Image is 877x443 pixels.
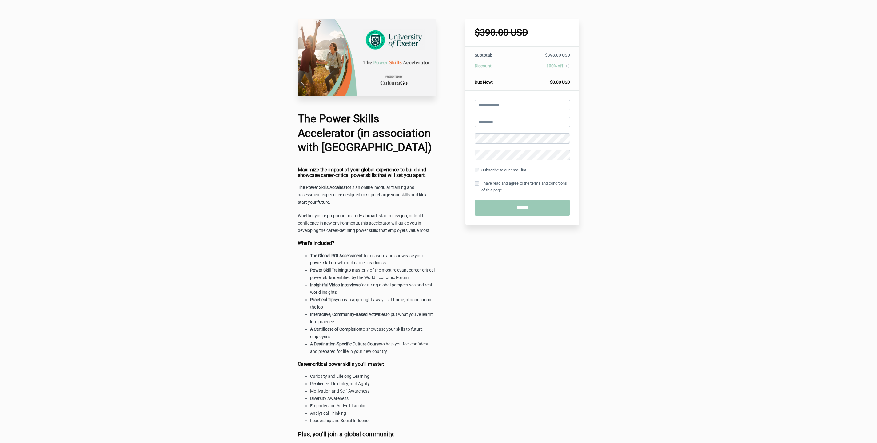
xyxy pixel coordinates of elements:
li: Resilience, Flexibility, and Agility [310,380,436,388]
li: to help you feel confident and prepared for life in your new country [310,341,436,355]
strong: Power Skill Training [310,268,347,273]
h1: $398.00 USD [475,28,570,37]
strong: Practical Tips [310,297,336,302]
p: is an online, modular training and assessment experience designed to supercharge your skills and ... [298,184,436,206]
li: to put what you've learnt into practice [310,311,436,326]
li: featuring global perspectives and real-world insights [310,281,436,296]
label: I have read and agree to the terms and conditions of this page. [475,180,570,194]
h1: The Power Skills Accelerator (in association with [GEOGRAPHIC_DATA]) [298,112,436,155]
li: Leadership and Social Influence [310,417,436,425]
strong: The Global ROI Assessment [310,253,363,258]
h4: Career-critical power skills you'll master: [298,361,436,367]
i: close [565,63,570,69]
strong: The Power Skills Accelerator [298,185,351,190]
span: Motivation and Self-Awareness [310,389,369,393]
li: to master 7 of the most relevant career-critical power skills identified by the World Economic Forum [310,267,436,281]
h3: Plus, you’ll join a global community: [298,431,436,437]
label: Subscribe to our email list. [475,167,527,174]
li: Curiosity and Lifelong Learning [310,373,436,380]
h4: Maximize the impact of your global experience to build and showcase career-critical power skills ... [298,167,436,178]
th: Discount: [475,63,515,74]
h4: What's Included? [298,241,436,246]
strong: Insightful Video Interviews [310,282,361,287]
li: Analytical Thinking [310,410,436,417]
input: I have read and agree to the terms and conditions of this page. [475,181,479,186]
li: to showcase your skills to future employers [310,326,436,341]
img: 83720c0-6e26-5801-a5d4-42ecd71128a7_University_of_Exeter_Checkout_Page.png [298,19,436,96]
td: $398.00 USD [515,52,570,63]
span: Diversity Awareness [310,396,349,401]
strong: A Destination-Specific Culture Course [310,341,381,346]
th: Due Now: [475,74,515,86]
span: Empathy and Active Listening [310,403,367,408]
strong: Interactive, Community-Based Activities [310,312,386,317]
li: you can apply right away – at home, abroad, or on the job [310,296,436,311]
span: Subtotal: [475,53,492,58]
li: to measure and showcase your power skill growth and career-readiness [310,252,436,267]
span: $0.00 USD [550,80,570,85]
input: Subscribe to our email list. [475,168,479,172]
a: close [563,63,570,70]
span: 100% off [546,63,563,68]
p: Whether you're preparing to study abroad, start a new job, or build confidence in new environment... [298,212,436,234]
strong: A Certificate of Completion [310,327,361,332]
